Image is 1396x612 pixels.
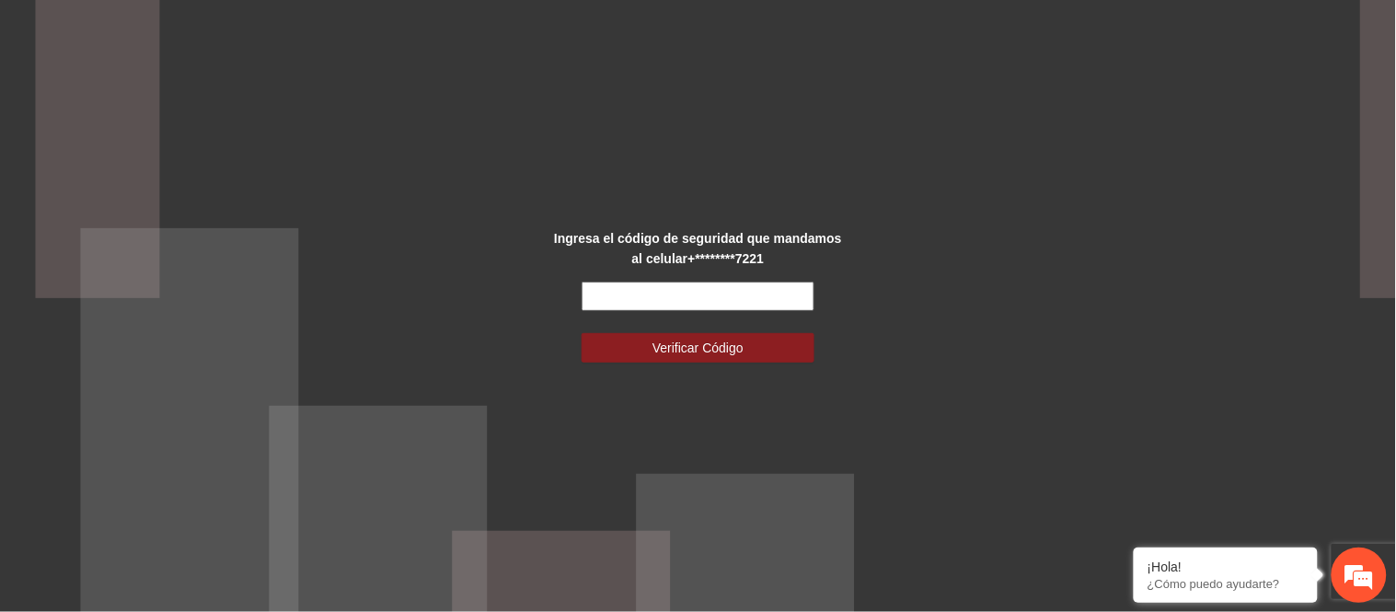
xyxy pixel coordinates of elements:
p: ¿Cómo puedo ayudarte? [1148,577,1304,591]
div: Chatee con nosotros ahora [96,94,309,118]
button: Verificar Código [582,333,814,363]
strong: Ingresa el código de seguridad que mandamos al celular +********7221 [554,231,842,266]
textarea: Escriba su mensaje y pulse “Intro” [9,412,351,477]
span: Estamos en línea. [107,201,254,387]
span: Verificar Código [652,338,744,358]
div: Minimizar ventana de chat en vivo [302,9,346,53]
div: ¡Hola! [1148,560,1304,574]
